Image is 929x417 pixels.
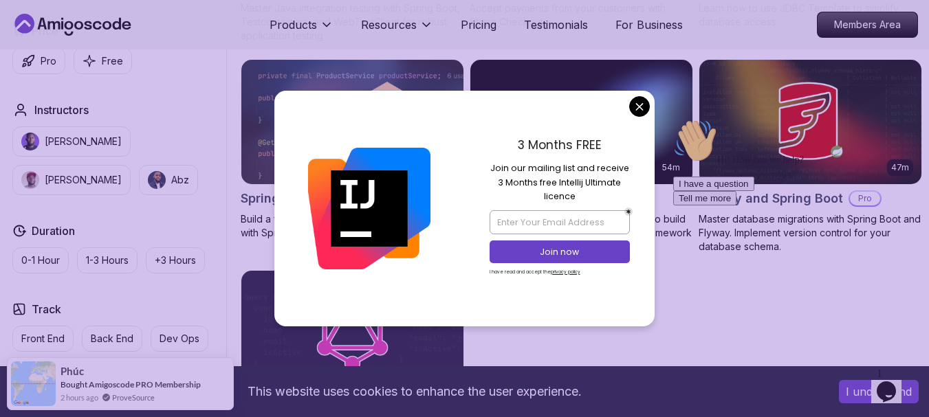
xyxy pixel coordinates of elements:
button: Back End [82,326,142,352]
p: Members Area [818,12,917,37]
a: Spring Boot Product API card2.09hSpring Boot Product APIProBuild a fully functional Product API f... [241,59,464,240]
h2: Spring Boot Product API [241,189,386,208]
a: ProveSource [112,392,155,403]
p: Back End [91,332,133,346]
span: Bought [61,379,87,390]
img: instructor img [21,171,39,189]
button: Front End [12,326,74,352]
img: Spring AI card [470,60,692,184]
p: 1-3 Hours [86,253,129,267]
img: Flyway and Spring Boot card [699,60,921,184]
a: Spring AI card54mSpring AIProWelcome to the Spring AI course! Learn to build intelligent applicat... [470,59,693,253]
a: Pricing [461,16,496,33]
iframe: chat widget [668,113,915,355]
p: 54m [662,162,680,173]
button: Tell me more [6,78,69,92]
a: For Business [615,16,683,33]
button: 1-3 Hours [77,247,138,273]
button: Resources [361,16,433,44]
button: Pro [12,47,65,74]
img: Spring for GraphQL card [241,271,463,395]
p: Free [102,54,123,68]
img: instructor img [148,171,166,189]
button: Free [74,47,132,74]
div: This website uses cookies to enhance the user experience. [10,376,818,407]
a: Amigoscode PRO Membership [89,379,201,390]
img: :wave: [6,5,50,49]
img: Spring Boot Product API card [241,60,463,184]
button: Accept cookies [839,380,919,403]
h2: Instructors [34,102,89,118]
a: Testimonials [524,16,588,33]
h2: Track [32,301,61,317]
p: Dev Ops [160,332,199,346]
p: Resources [361,16,417,33]
span: Phúc [61,365,84,377]
img: instructor img [21,133,39,150]
button: I have a question [6,63,87,78]
p: [PERSON_NAME] [45,173,122,187]
button: Products [270,16,334,44]
button: instructor img[PERSON_NAME] [12,165,131,195]
button: +3 Hours [146,247,205,273]
p: Build a fully functional Product API from scratch with Spring Boot. [241,212,464,240]
span: 2 hours ago [61,392,98,403]
p: [PERSON_NAME] [45,135,122,148]
h2: Duration [32,223,75,239]
p: 0-1 Hour [21,253,60,267]
a: Flyway and Spring Boot card47mFlyway and Spring BootProMaster database migrations with Spring Boo... [699,59,922,253]
p: Pro [41,54,56,68]
a: Members Area [817,12,918,38]
button: instructor img[PERSON_NAME] [12,126,131,157]
p: Products [270,16,317,33]
button: 0-1 Hour [12,247,69,273]
button: Dev Ops [151,326,208,352]
img: provesource social proof notification image [11,361,56,406]
div: 👋Hi! How can we help?I have a questionTell me more [6,5,253,92]
button: instructor imgAbz [139,165,198,195]
p: Abz [171,173,189,187]
p: Front End [21,332,65,346]
iframe: chat widget [871,362,915,403]
p: +3 Hours [155,253,196,267]
span: Hi! How can we help? [6,41,136,52]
